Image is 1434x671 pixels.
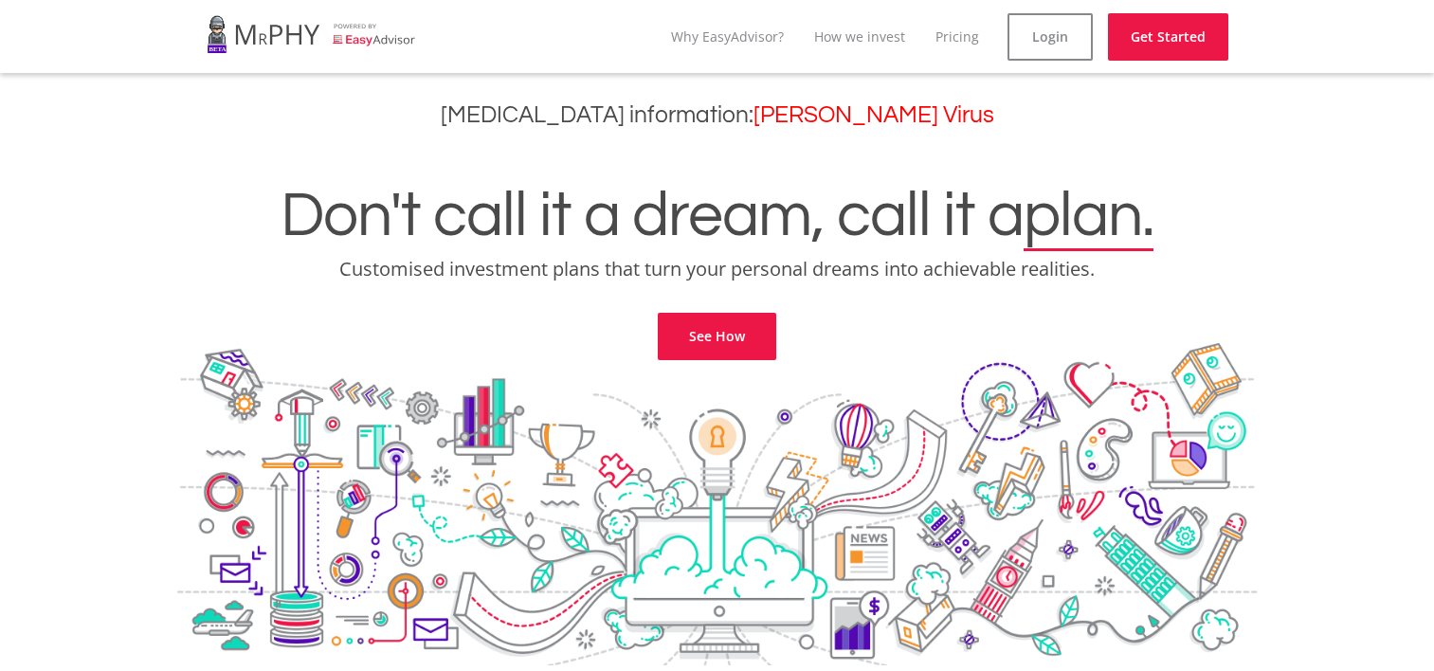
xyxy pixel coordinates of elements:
[658,313,776,360] a: See How
[14,256,1420,282] p: Customised investment plans that turn your personal dreams into achievable realities.
[671,27,784,45] a: Why EasyAdvisor?
[935,27,979,45] a: Pricing
[14,184,1420,248] h1: Don't call it a dream, call it a
[814,27,905,45] a: How we invest
[1007,13,1093,61] a: Login
[14,101,1420,129] h3: [MEDICAL_DATA] information:
[753,103,994,127] a: [PERSON_NAME] Virus
[1108,13,1228,61] a: Get Started
[1024,184,1153,248] span: plan.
